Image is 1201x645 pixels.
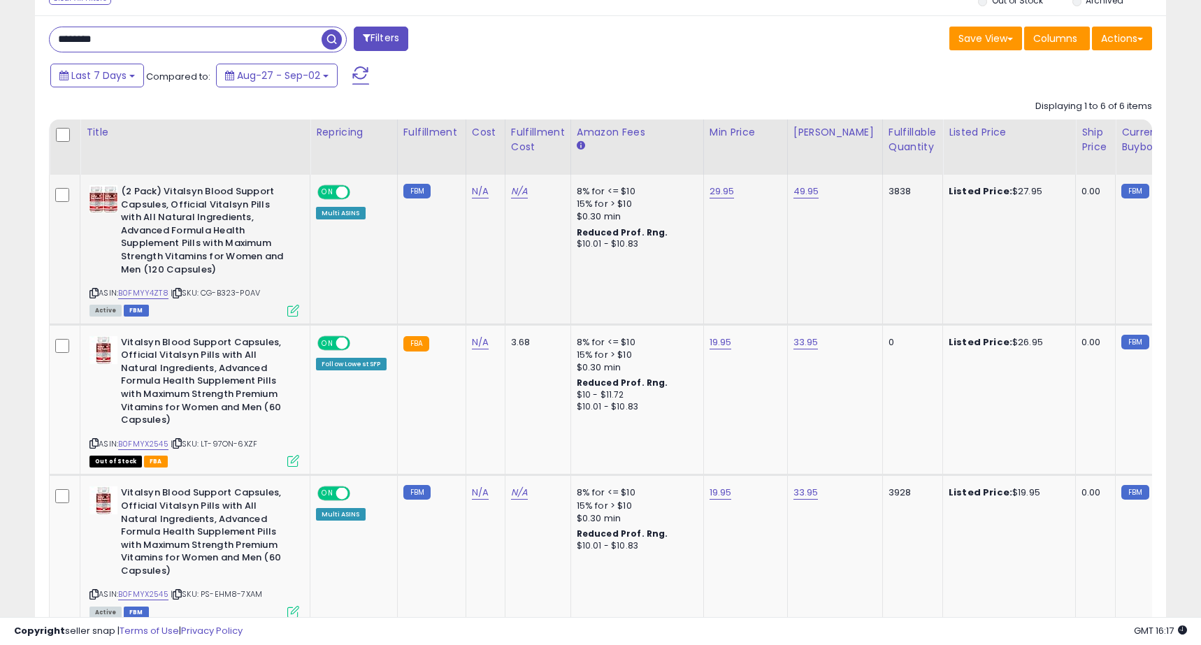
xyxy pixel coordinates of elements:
span: Aug-27 - Sep-02 [237,68,320,82]
span: | SKU: LT-97ON-6XZF [171,438,257,449]
div: $0.30 min [577,512,693,525]
span: All listings that are currently out of stock and unavailable for purchase on Amazon [89,456,142,468]
a: 29.95 [710,184,735,198]
a: B0FMYX2545 [118,588,168,600]
span: OFF [348,488,371,500]
div: 0.00 [1081,336,1105,349]
div: 3928 [889,486,932,499]
b: Reduced Prof. Rng. [577,528,668,539]
div: 8% for <= $10 [577,336,693,349]
strong: Copyright [14,624,65,637]
div: 15% for > $10 [577,500,693,512]
a: N/A [511,184,528,198]
div: Listed Price [949,125,1070,140]
div: Fulfillment Cost [511,125,565,154]
div: Min Price [710,125,782,140]
div: $10.01 - $10.83 [577,401,693,413]
div: 3.68 [511,336,560,349]
small: FBM [1121,335,1149,349]
div: Repricing [316,125,391,140]
div: 0 [889,336,932,349]
button: Save View [949,27,1022,50]
a: N/A [472,335,489,349]
div: Current Buybox Price [1121,125,1193,154]
a: 19.95 [710,486,732,500]
div: Ship Price [1081,125,1109,154]
a: 19.95 [710,335,732,349]
div: 8% for <= $10 [577,185,693,198]
a: 49.95 [793,184,819,198]
div: 8% for <= $10 [577,486,693,499]
span: 2025-09-10 16:17 GMT [1134,624,1187,637]
b: Listed Price: [949,486,1012,499]
div: Title [86,125,304,140]
span: Columns [1033,31,1077,45]
button: Filters [354,27,408,51]
div: 0.00 [1081,486,1105,499]
small: FBM [403,485,431,500]
button: Actions [1092,27,1152,50]
b: Vitalsyn Blood Support Capsules, Official Vitalsyn Pills with All Natural Ingredients, Advanced F... [121,486,291,581]
div: ASIN: [89,185,299,315]
div: seller snap | | [14,625,243,638]
div: $10.01 - $10.83 [577,540,693,552]
div: $0.30 min [577,361,693,374]
div: $0.30 min [577,210,693,223]
small: FBM [1121,184,1149,198]
b: Listed Price: [949,335,1012,349]
a: Privacy Policy [181,624,243,637]
b: Reduced Prof. Rng. [577,226,668,238]
img: 41NAJU7rB6L._SL40_.jpg [89,336,117,364]
small: Amazon Fees. [577,140,585,152]
span: Last 7 Days [71,68,127,82]
b: Reduced Prof. Rng. [577,377,668,389]
div: 3838 [889,185,932,198]
span: OFF [348,187,371,198]
small: FBM [403,184,431,198]
div: [PERSON_NAME] [793,125,877,140]
div: Follow Lowest SFP [316,358,387,370]
span: All listings currently available for purchase on Amazon [89,305,122,317]
span: FBA [144,456,168,468]
div: $19.95 [949,486,1065,499]
div: Fulfillable Quantity [889,125,937,154]
div: 15% for > $10 [577,198,693,210]
img: 51NyU6Bz+vL._SL40_.jpg [89,185,117,213]
a: B0FMYY4ZT8 [118,287,168,299]
small: FBA [403,336,429,352]
span: FBM [124,305,149,317]
div: Multi ASINS [316,508,366,521]
div: Fulfillment [403,125,460,140]
a: B0FMYX2545 [118,438,168,450]
a: 33.95 [793,486,819,500]
div: 15% for > $10 [577,349,693,361]
a: Terms of Use [120,624,179,637]
span: OFF [348,337,371,349]
button: Aug-27 - Sep-02 [216,64,338,87]
div: $26.95 [949,336,1065,349]
b: Vitalsyn Blood Support Capsules, Official Vitalsyn Pills with All Natural Ingredients, Advanced F... [121,336,291,430]
img: 41NAJU7rB6L._SL40_.jpg [89,486,117,514]
a: N/A [472,184,489,198]
div: $27.95 [949,185,1065,198]
button: Columns [1024,27,1090,50]
div: Amazon Fees [577,125,698,140]
span: | SKU: CG-B323-P0AV [171,287,260,298]
b: (2 Pack) Vitalsyn Blood Support Capsules, Official Vitalsyn Pills with All Natural Ingredients, A... [121,185,291,280]
span: ON [319,337,336,349]
button: Last 7 Days [50,64,144,87]
a: N/A [472,486,489,500]
b: Listed Price: [949,184,1012,198]
span: Compared to: [146,70,210,83]
span: ON [319,187,336,198]
a: 33.95 [793,335,819,349]
div: Cost [472,125,499,140]
div: ASIN: [89,336,299,466]
small: FBM [1121,485,1149,500]
div: Multi ASINS [316,207,366,219]
a: N/A [511,486,528,500]
div: $10.01 - $10.83 [577,238,693,250]
span: ON [319,488,336,500]
div: $10 - $11.72 [577,389,693,401]
span: | SKU: PS-EHM8-7XAM [171,588,262,600]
